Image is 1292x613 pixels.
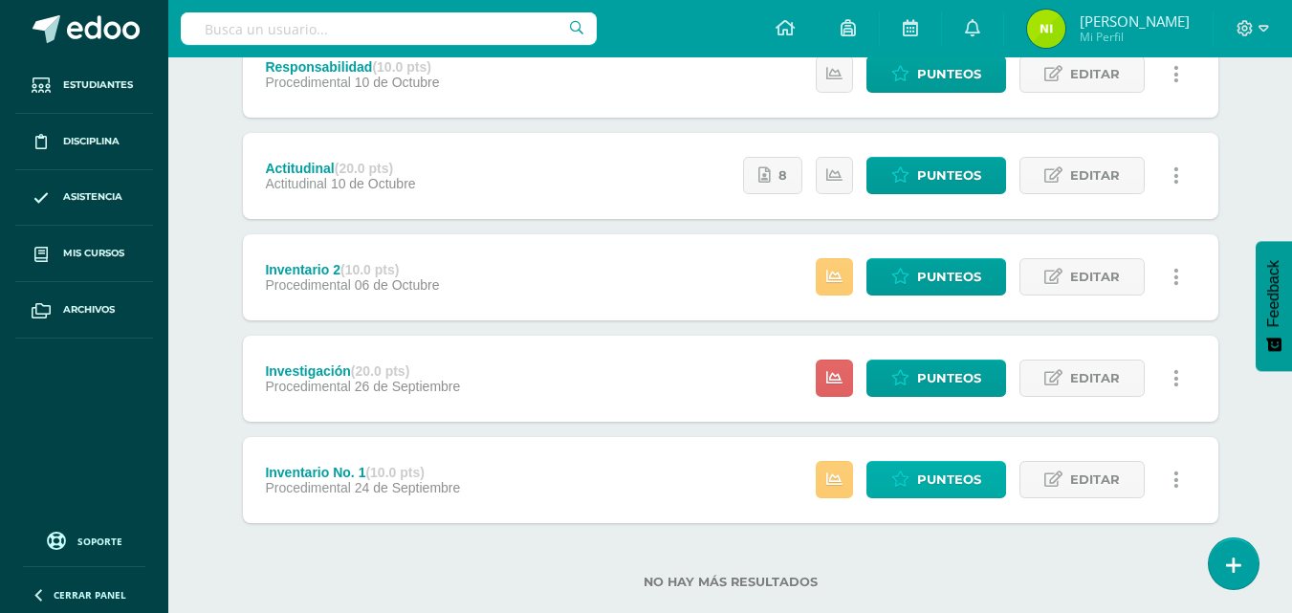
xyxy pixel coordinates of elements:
[63,302,115,317] span: Archivos
[1256,241,1292,371] button: Feedback - Mostrar encuesta
[372,59,430,75] strong: (10.0 pts)
[265,161,415,176] div: Actitudinal
[63,77,133,93] span: Estudiantes
[265,379,351,394] span: Procedimental
[1080,29,1190,45] span: Mi Perfil
[917,158,981,193] span: Punteos
[265,277,351,293] span: Procedimental
[54,588,126,602] span: Cerrar panel
[331,176,416,191] span: 10 de Octubre
[15,114,153,170] a: Disciplina
[1070,462,1120,497] span: Editar
[1070,56,1120,92] span: Editar
[15,282,153,339] a: Archivos
[265,480,351,495] span: Procedimental
[1070,361,1120,396] span: Editar
[265,262,439,277] div: Inventario 2
[265,465,460,480] div: Inventario No. 1
[1070,259,1120,295] span: Editar
[866,258,1006,296] a: Punteos
[365,465,424,480] strong: (10.0 pts)
[15,57,153,114] a: Estudiantes
[866,55,1006,93] a: Punteos
[63,134,120,149] span: Disciplina
[340,262,399,277] strong: (10.0 pts)
[181,12,597,45] input: Busca un usuario...
[265,363,460,379] div: Investigación
[355,480,461,495] span: 24 de Septiembre
[866,157,1006,194] a: Punteos
[335,161,393,176] strong: (20.0 pts)
[778,158,787,193] span: 8
[1080,11,1190,31] span: [PERSON_NAME]
[265,75,351,90] span: Procedimental
[1265,260,1282,327] span: Feedback
[63,189,122,205] span: Asistencia
[15,170,153,227] a: Asistencia
[917,259,981,295] span: Punteos
[1027,10,1065,48] img: 847ab3172bd68bb5562f3612eaf970ae.png
[355,277,440,293] span: 06 de Octubre
[265,59,439,75] div: Responsabilidad
[1070,158,1120,193] span: Editar
[77,535,122,548] span: Soporte
[355,379,461,394] span: 26 de Septiembre
[63,246,124,261] span: Mis cursos
[23,527,145,553] a: Soporte
[351,363,409,379] strong: (20.0 pts)
[15,226,153,282] a: Mis cursos
[917,56,981,92] span: Punteos
[866,461,1006,498] a: Punteos
[355,75,440,90] span: 10 de Octubre
[917,462,981,497] span: Punteos
[265,176,327,191] span: Actitudinal
[866,360,1006,397] a: Punteos
[743,157,802,194] a: 8
[917,361,981,396] span: Punteos
[243,575,1218,589] label: No hay más resultados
